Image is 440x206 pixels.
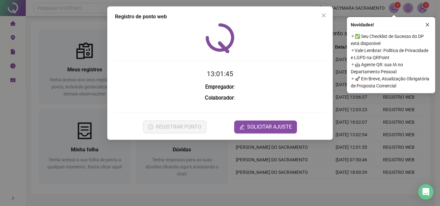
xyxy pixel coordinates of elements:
[239,124,244,130] span: edit
[351,33,431,47] span: ⚬ ✅ Seu Checklist de Sucesso do DP está disponível
[143,121,206,133] button: REGISTRAR PONTO
[321,13,326,18] span: close
[351,61,431,75] span: ⚬ 🤖 Agente QR: sua IA no Departamento Pessoal
[351,47,431,61] span: ⚬ Vale Lembrar: Política de Privacidade e LGPD na QRPoint
[425,22,430,27] span: close
[207,70,233,78] time: 13:01:45
[418,184,434,200] div: Open Intercom Messenger
[115,94,325,102] h3: :
[234,121,297,133] button: editSOLICITAR AJUSTE
[115,13,325,21] div: Registro de ponto web
[351,75,431,89] span: ⚬ 🚀 Em Breve, Atualização Obrigatória de Proposta Comercial
[319,10,329,21] button: Close
[205,95,234,101] strong: Colaborador
[206,23,234,53] img: QRPoint
[115,83,325,91] h3: :
[247,123,292,131] span: SOLICITAR AJUSTE
[351,21,374,28] span: Novidades !
[205,84,234,90] strong: Empregador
